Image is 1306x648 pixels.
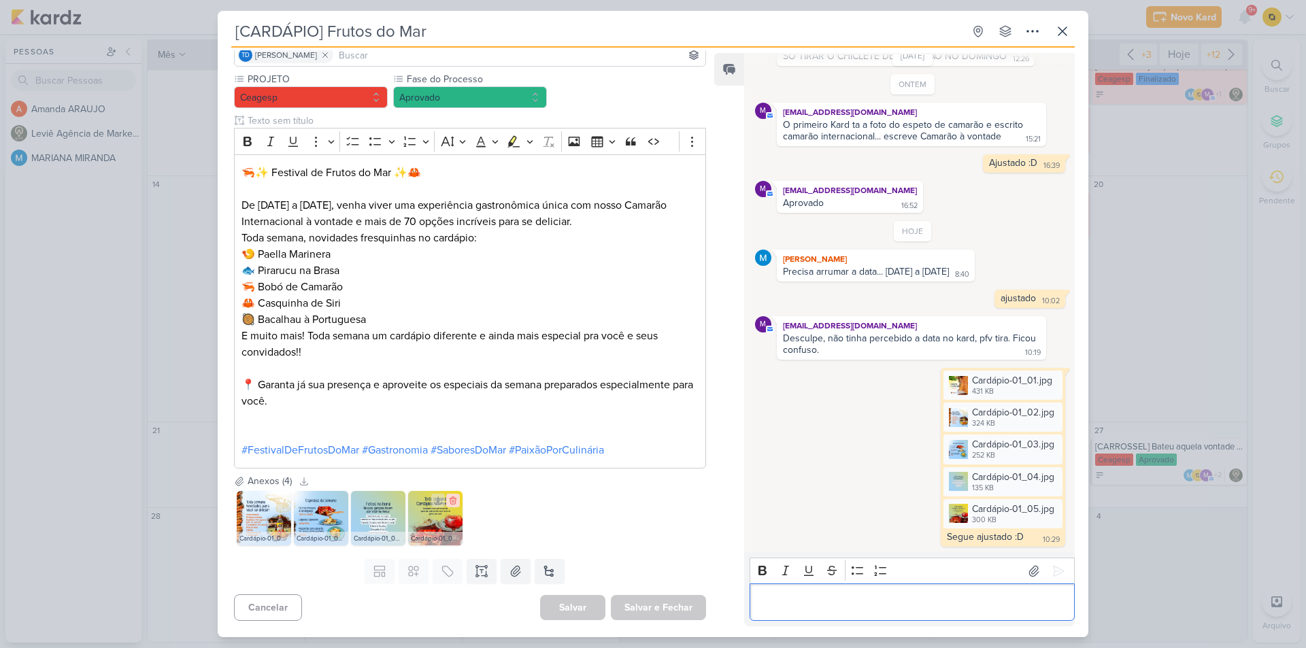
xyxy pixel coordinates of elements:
img: 6nLajyiNrFcf0aBpmoa3azkhYMkuzNmpeZEAmFKm.jpg [351,491,405,545]
div: mlegnaioli@gmail.com [755,103,771,119]
div: O primeiro Kard ta a foto do espeto de camarão e escrito camarão internacional... escreve Camarão... [783,119,1026,142]
p: De [DATE] a [DATE], venha viver uma experiência gastronômica única com nosso Camarão Internaciona... [241,181,699,230]
div: 324 KB [972,418,1054,429]
div: Cardápio-01_05.jpg [943,499,1062,528]
p: 📍 Garanta já sua presença e aproveite os especiais da semana preparados especialmente para você. [241,377,699,409]
div: Cardápio-01_05.jpg [408,532,463,545]
p: Td [241,52,250,59]
label: Fase do Processo [405,72,547,86]
div: Ajustado :D [989,157,1037,169]
input: Kard Sem Título [231,19,963,44]
div: ajustado [1001,292,1036,304]
div: 10:02 [1042,296,1060,307]
div: Cardápio-01_04.jpg [351,532,405,545]
span: [PERSON_NAME] [255,49,317,61]
img: 7AnBtxy26EdlIbWGO9ZcYVgHKON5M1hUvNwUVAwL.jpg [408,491,463,545]
button: Cancelar [234,594,302,621]
div: 10:29 [1043,534,1060,545]
div: mlegnaioli@gmail.com [755,316,771,332]
div: Cardápio-01_02.jpg [943,403,1062,432]
div: 16:39 [1043,160,1060,171]
p: Toda semana, novidades fresquinhas no cardápio: 🍤 Paella Marinera 🐟 Pirarucu na Brasa 🦐 Bobó de C... [241,230,699,360]
button: Aprovado [393,86,547,108]
div: Desculpe, não tinha percebido a data no kard, pfv tira. Ficou confuso. [783,332,1039,356]
div: mlegnaioli@gmail.com [755,181,771,197]
div: Editor editing area: main [750,583,1075,621]
input: Buscar [336,47,703,63]
div: Anexos (4) [248,474,292,488]
img: 3RxMn6c72dNwKcxeBhRfdLn2DSBTwBNDr8apMOGC.jpg [949,408,968,427]
img: BYCLpqRJ8KE4pt10iT15ZSoVwAWHf1D4rqNjneyS.jpg [949,504,968,523]
p: m [760,107,766,115]
img: kwTsgBf3uPgLgCdqrMD7HOR51pbP1iWvtlNwXU68.jpg [237,491,291,545]
a: #SaboresDoMar [431,443,506,457]
div: 252 KB [972,450,1054,461]
div: Thais de carvalho [239,48,252,62]
div: Aprovado [783,197,824,209]
div: 431 KB [972,386,1052,397]
div: Cardápio-01_04.jpg [943,467,1062,496]
div: 16:52 [901,201,918,211]
img: Zr1gYH7imMIAluKF2E0E9eJY8vII9cqEeuzW7ziF.jpg [949,376,968,395]
div: [EMAIL_ADDRESS][DOMAIN_NAME] [780,319,1043,332]
div: 15:21 [1026,134,1041,145]
div: Precisa arrumar a data... [DATE] a [DATE] [783,266,949,277]
div: Editor toolbar [750,558,1075,584]
div: 8:40 [955,269,969,280]
div: [PERSON_NAME] [780,252,972,266]
div: Cardápio-01_03.jpg [972,437,1054,451]
p: m [760,186,766,193]
p: 🦐✨ Festival de Frutos do Mar ✨🦀 [241,165,699,181]
div: Editor editing area: main [234,154,706,469]
a: #Gastronomia [362,443,428,457]
div: Cardápio-01_03.jpg [294,532,348,545]
div: Cardápio-01_05.jpg [972,502,1054,516]
img: lBhCjjB4dCfmt6KQgvvLLIXvl7C3ltyOjlYYmZiv.jpg [949,472,968,491]
img: MARIANA MIRANDA [755,250,771,266]
div: Cardápio-01_01.jpg [943,371,1062,400]
a: #PaixãoPorCulinária [509,443,604,457]
a: #FestivalDeFrutosDoMar [241,443,359,457]
button: Ceagesp [234,86,388,108]
label: PROJETO [246,72,388,86]
div: [EMAIL_ADDRESS][DOMAIN_NAME] [780,105,1043,119]
div: Cardápio-01_04.jpg [972,470,1054,484]
div: Cardápio-01_03.jpg [943,434,1062,464]
input: Texto sem título [245,114,706,128]
img: lzAcIS9VPzximH8v5b22KmDU1S39eUoKlpztrWYi.jpg [949,440,968,459]
div: 300 KB [972,515,1054,526]
div: Segue ajustado :D [947,531,1024,543]
div: Cardápio-01_02.jpg [237,532,291,545]
p: m [760,321,766,328]
div: Cardápio-01_01.jpg [972,373,1052,388]
img: sT77wOTO7xlM9jSbmKUrW7DhXfWcph9L3kkOKvaJ.jpg [294,491,348,545]
div: 10:19 [1025,347,1041,358]
div: 12:26 [1013,54,1029,65]
div: Editor toolbar [234,128,706,154]
div: Cardápio-01_02.jpg [972,405,1054,420]
div: [EMAIL_ADDRESS][DOMAIN_NAME] [780,184,920,197]
div: 135 KB [972,483,1054,494]
div: SÓ TIRAR O CHICLETE DE CAMARÃO NO DOMINGO [783,50,1007,62]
